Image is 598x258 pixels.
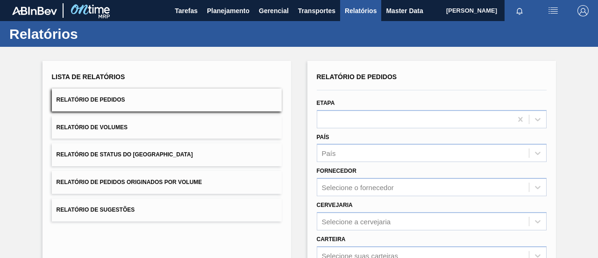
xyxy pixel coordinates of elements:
[317,236,346,243] label: Carteira
[57,96,125,103] span: Relatório de Pedidos
[9,29,175,39] h1: Relatórios
[52,88,282,111] button: Relatório de Pedidos
[317,202,353,208] label: Cervejaria
[317,168,356,174] label: Fornecedor
[322,184,394,192] div: Selecione o fornecedor
[505,4,534,17] button: Notificações
[52,171,282,194] button: Relatório de Pedidos Originados por Volume
[298,5,335,16] span: Transportes
[322,217,391,225] div: Selecione a cervejaria
[12,7,57,15] img: TNhmsLtSVTkK8tSr43FrP2fwEKptu5GPRR3wAAAABJRU5ErkJggg==
[317,73,397,81] span: Relatório de Pedidos
[207,5,249,16] span: Planejamento
[52,199,282,221] button: Relatório de Sugestões
[52,116,282,139] button: Relatório de Volumes
[259,5,289,16] span: Gerencial
[57,124,128,131] span: Relatório de Volumes
[322,149,336,157] div: País
[57,179,202,185] span: Relatório de Pedidos Originados por Volume
[57,151,193,158] span: Relatório de Status do [GEOGRAPHIC_DATA]
[52,73,125,81] span: Lista de Relatórios
[317,134,329,140] label: País
[345,5,377,16] span: Relatórios
[175,5,198,16] span: Tarefas
[548,5,559,16] img: userActions
[577,5,589,16] img: Logout
[386,5,423,16] span: Master Data
[52,143,282,166] button: Relatório de Status do [GEOGRAPHIC_DATA]
[57,206,135,213] span: Relatório de Sugestões
[317,100,335,106] label: Etapa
